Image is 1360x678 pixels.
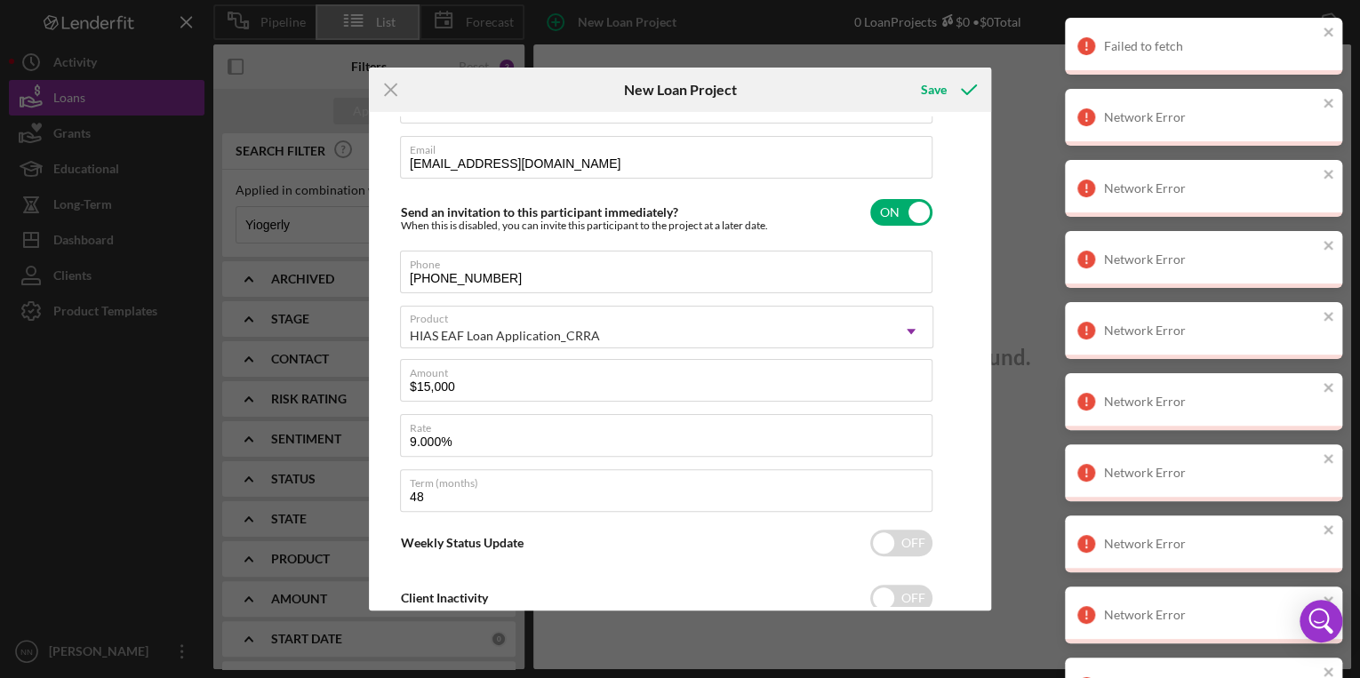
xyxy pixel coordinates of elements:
label: Weekly Status Update [401,535,524,550]
div: When this is disabled, you can invite this participant to the project at a later date. [401,219,768,232]
label: Client Inactivity [401,590,488,605]
label: Phone [410,251,932,271]
button: Save [903,72,991,108]
button: close [1323,167,1335,184]
div: Network Error [1104,537,1317,551]
div: Network Error [1104,181,1317,195]
button: close [1323,25,1335,42]
button: close [1323,594,1335,610]
label: Email [410,137,932,156]
div: Network Error [1104,608,1317,622]
div: Network Error [1104,323,1317,338]
div: Save [921,72,947,108]
div: HIAS EAF Loan Application_CRRA [410,329,600,343]
h6: New Loan Project [623,82,736,98]
div: Failed to fetch [1104,39,1317,53]
div: Network Error [1104,110,1317,124]
div: Network Error [1104,466,1317,480]
button: close [1323,96,1335,113]
button: close [1323,451,1335,468]
label: Rate [410,415,932,435]
button: close [1323,380,1335,397]
div: Network Error [1104,395,1317,409]
label: Send an invitation to this participant immediately? [401,204,678,219]
button: close [1323,309,1335,326]
button: close [1323,238,1335,255]
button: close [1323,522,1335,539]
div: Network Error [1104,252,1317,267]
div: Open Intercom Messenger [1300,600,1342,642]
label: Term (months) [410,470,932,490]
label: Amount [410,360,932,379]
